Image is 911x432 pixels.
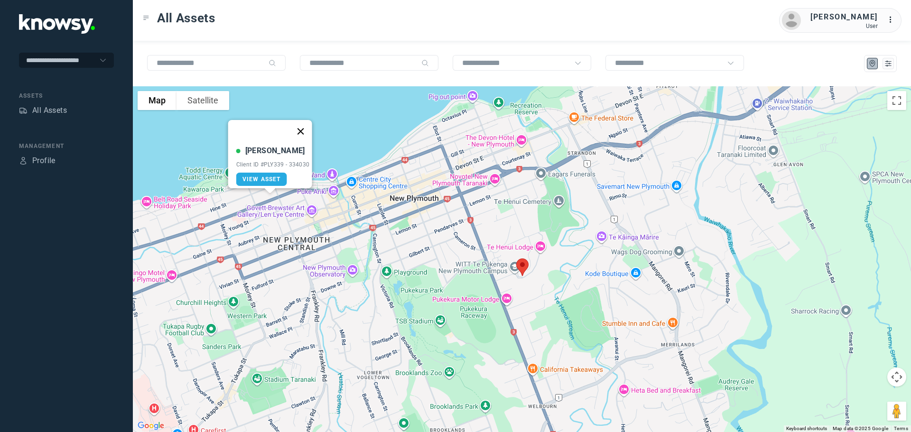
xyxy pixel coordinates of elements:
[32,155,56,166] div: Profile
[810,11,878,23] div: [PERSON_NAME]
[236,161,310,168] div: Client ID #PLY339 - 334030
[810,23,878,29] div: User
[19,92,114,100] div: Assets
[236,173,287,186] a: View Asset
[135,420,167,432] img: Google
[245,145,305,156] div: [PERSON_NAME]
[19,142,114,150] div: Management
[894,426,908,431] a: Terms (opens in new tab)
[269,59,276,67] div: Search
[289,120,312,143] button: Close
[887,368,906,386] button: Map camera controls
[143,15,149,21] div: Toggle Menu
[19,106,28,115] div: Assets
[242,176,281,183] span: View Asset
[32,105,67,116] div: All Assets
[782,11,801,30] img: avatar.png
[157,9,215,27] span: All Assets
[135,420,167,432] a: Open this area in Google Maps (opens a new window)
[888,16,897,23] tspan: ...
[177,91,229,110] button: Show satellite imagery
[19,155,56,166] a: ProfileProfile
[19,156,28,165] div: Profile
[887,14,899,27] div: :
[421,59,429,67] div: Search
[887,402,906,421] button: Drag Pegman onto the map to open Street View
[786,425,827,432] button: Keyboard shortcuts
[19,14,95,34] img: Application Logo
[138,91,177,110] button: Show street map
[19,105,67,116] a: AssetsAll Assets
[868,59,877,68] div: Map
[887,14,899,26] div: :
[833,426,888,431] span: Map data ©2025 Google
[887,91,906,110] button: Toggle fullscreen view
[884,59,892,68] div: List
